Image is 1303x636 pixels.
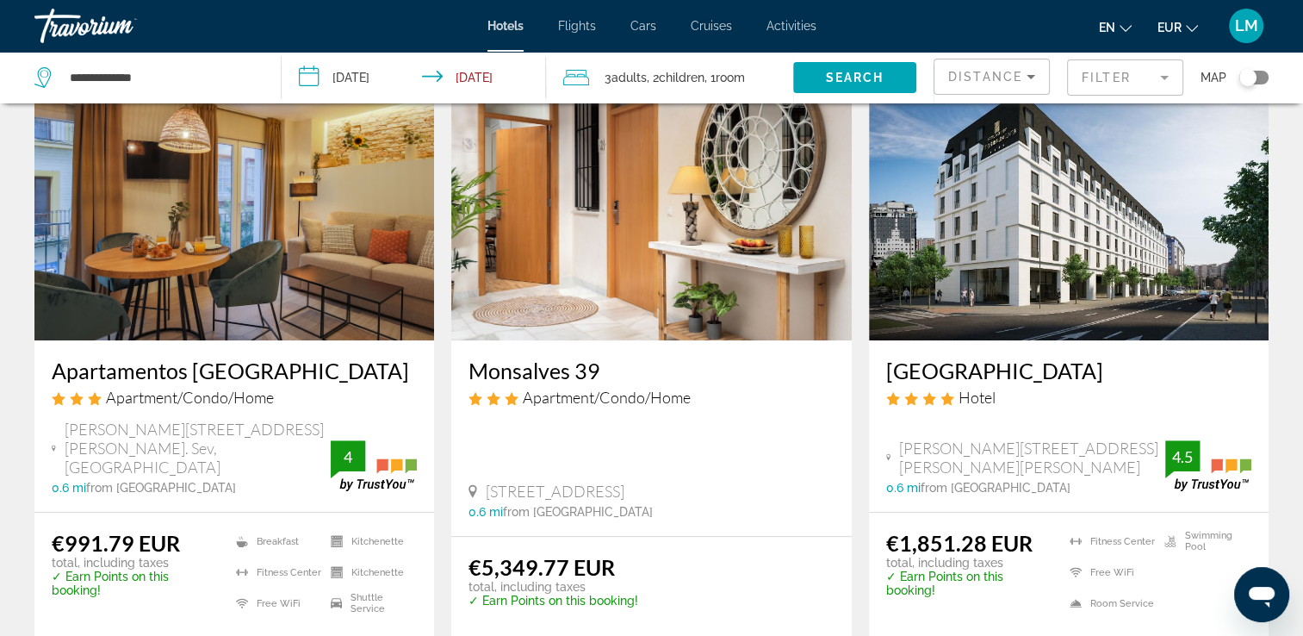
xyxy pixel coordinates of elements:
[52,358,417,383] a: Apartamentos [GEOGRAPHIC_DATA]
[331,440,417,491] img: trustyou-badge.svg
[546,52,793,103] button: Travelers: 3 adults, 2 children
[869,65,1269,340] img: Hotel image
[886,556,1048,570] p: total, including taxes
[1099,15,1132,40] button: Change language
[468,358,834,383] a: Monsalves 39
[1157,21,1182,34] span: EUR
[1067,59,1183,97] button: Filter
[704,65,745,90] span: , 1
[1235,17,1258,34] span: LM
[886,358,1251,383] a: [GEOGRAPHIC_DATA]
[468,580,638,594] p: total, including taxes
[766,19,816,33] a: Activities
[1061,561,1157,583] li: Free WiFi
[948,70,1022,84] span: Distance
[691,19,732,33] a: Cruises
[886,388,1251,407] div: 4 star Hotel
[825,71,884,84] span: Search
[523,388,691,407] span: Apartment/Condo/Home
[65,420,332,477] span: [PERSON_NAME][STREET_ADDRESS][PERSON_NAME]. Sev, [GEOGRAPHIC_DATA]
[451,65,851,340] img: Hotel image
[86,481,236,495] span: from [GEOGRAPHIC_DATA]
[468,594,638,608] p: ✓ Earn Points on this booking!
[1201,65,1226,90] span: Map
[34,65,434,340] img: Hotel image
[282,52,546,103] button: Check-in date: Feb 9, 2026 Check-out date: Feb 14, 2026
[921,481,1070,495] span: from [GEOGRAPHIC_DATA]
[899,439,1165,477] span: [PERSON_NAME][STREET_ADDRESS][PERSON_NAME][PERSON_NAME]
[1234,567,1289,622] iframe: Bouton de lancement de la fenêtre de messagerie
[793,62,916,93] button: Search
[1099,21,1115,34] span: en
[1165,446,1200,467] div: 4.5
[52,481,86,495] span: 0.6 mi
[34,3,207,48] a: Travorium
[1061,592,1157,614] li: Room Service
[468,554,615,580] ins: €5,349.77 EUR
[486,482,624,501] span: [STREET_ADDRESS]
[886,481,921,495] span: 0.6 mi
[487,19,524,33] a: Hotels
[468,388,834,407] div: 3 star Apartment
[1061,530,1157,552] li: Fitness Center
[886,570,1048,597] p: ✓ Earn Points on this booking!
[659,71,704,84] span: Children
[558,19,596,33] a: Flights
[647,65,704,90] span: , 2
[886,530,1033,556] ins: €1,851.28 EUR
[322,561,417,583] li: Kitchenette
[227,530,322,552] li: Breakfast
[1226,70,1269,85] button: Toggle map
[52,570,214,597] p: ✓ Earn Points on this booking!
[1156,530,1251,552] li: Swimming Pool
[1224,8,1269,44] button: User Menu
[716,71,745,84] span: Room
[1157,15,1198,40] button: Change currency
[1165,440,1251,491] img: trustyou-badge.svg
[52,530,180,556] ins: €991.79 EUR
[52,388,417,407] div: 3 star Apartment
[959,388,996,407] span: Hotel
[322,530,417,552] li: Kitchenette
[227,592,322,614] li: Free WiFi
[331,446,365,467] div: 4
[611,71,647,84] span: Adults
[605,65,647,90] span: 3
[227,561,322,583] li: Fitness Center
[468,505,503,519] span: 0.6 mi
[106,388,274,407] span: Apartment/Condo/Home
[52,556,214,570] p: total, including taxes
[322,592,417,614] li: Shuttle Service
[503,505,653,519] span: from [GEOGRAPHIC_DATA]
[630,19,656,33] a: Cars
[948,66,1035,87] mat-select: Sort by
